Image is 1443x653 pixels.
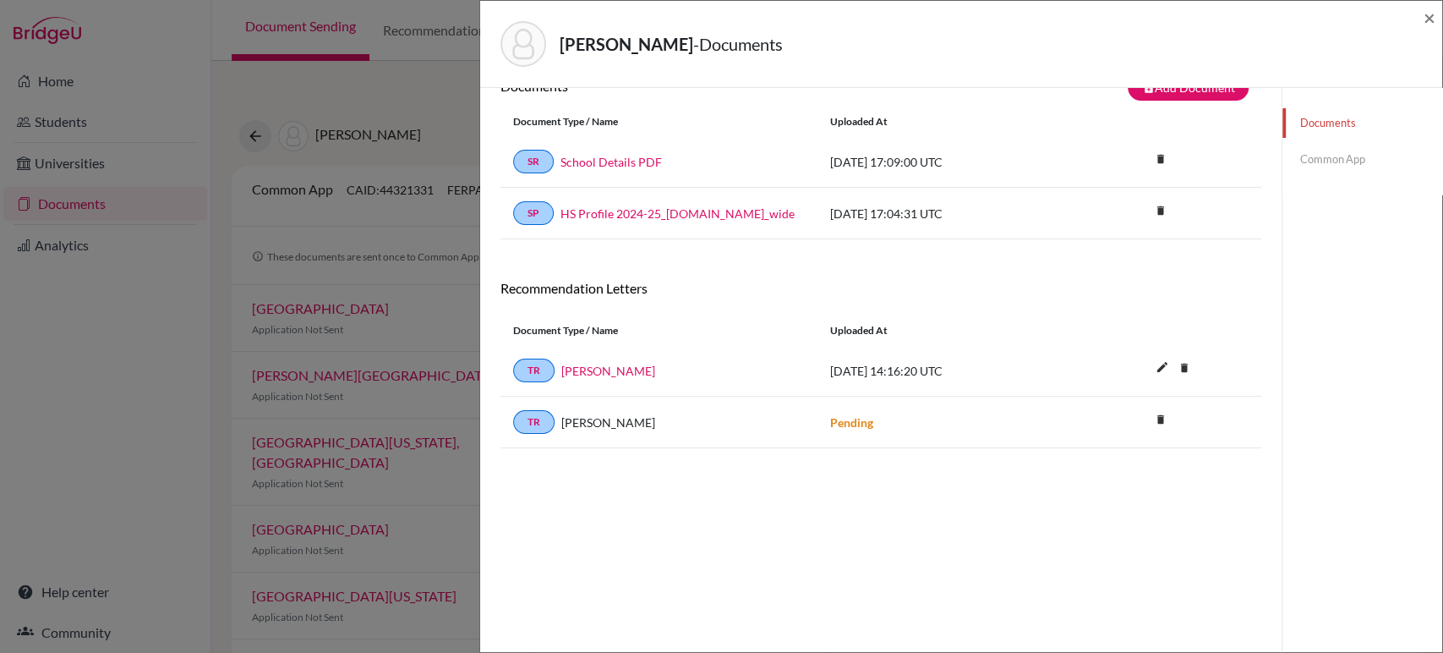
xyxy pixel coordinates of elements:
[500,114,817,129] div: Document Type / Name
[1147,149,1172,172] a: delete
[1142,82,1154,94] i: note_add
[1171,358,1196,381] a: delete
[1424,8,1435,28] button: Close
[500,323,817,338] div: Document Type / Name
[1148,354,1175,381] i: edit
[513,359,555,382] a: TR
[1171,355,1196,381] i: delete
[513,201,554,225] a: SP
[1282,145,1442,174] a: Common App
[817,323,1071,338] div: Uploaded at
[1147,198,1172,223] i: delete
[1147,146,1172,172] i: delete
[830,364,943,378] span: [DATE] 14:16:20 UTC
[513,410,555,434] a: TR
[560,153,662,171] a: School Details PDF
[1128,74,1249,101] button: note_addAdd Document
[1282,108,1442,138] a: Documents
[561,414,655,431] span: [PERSON_NAME]
[560,34,693,54] strong: [PERSON_NAME]
[817,153,1071,171] div: [DATE] 17:09:00 UTC
[1424,5,1435,30] span: ×
[830,415,873,430] strong: Pending
[1147,356,1176,381] button: edit
[1147,200,1172,223] a: delete
[561,362,655,380] a: [PERSON_NAME]
[817,205,1071,222] div: [DATE] 17:04:31 UTC
[500,280,1261,296] h6: Recommendation Letters
[693,34,783,54] span: - Documents
[1147,409,1172,432] a: delete
[1147,407,1172,432] i: delete
[513,150,554,173] a: SR
[560,205,795,222] a: HS Profile 2024-25_[DOMAIN_NAME]_wide
[817,114,1071,129] div: Uploaded at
